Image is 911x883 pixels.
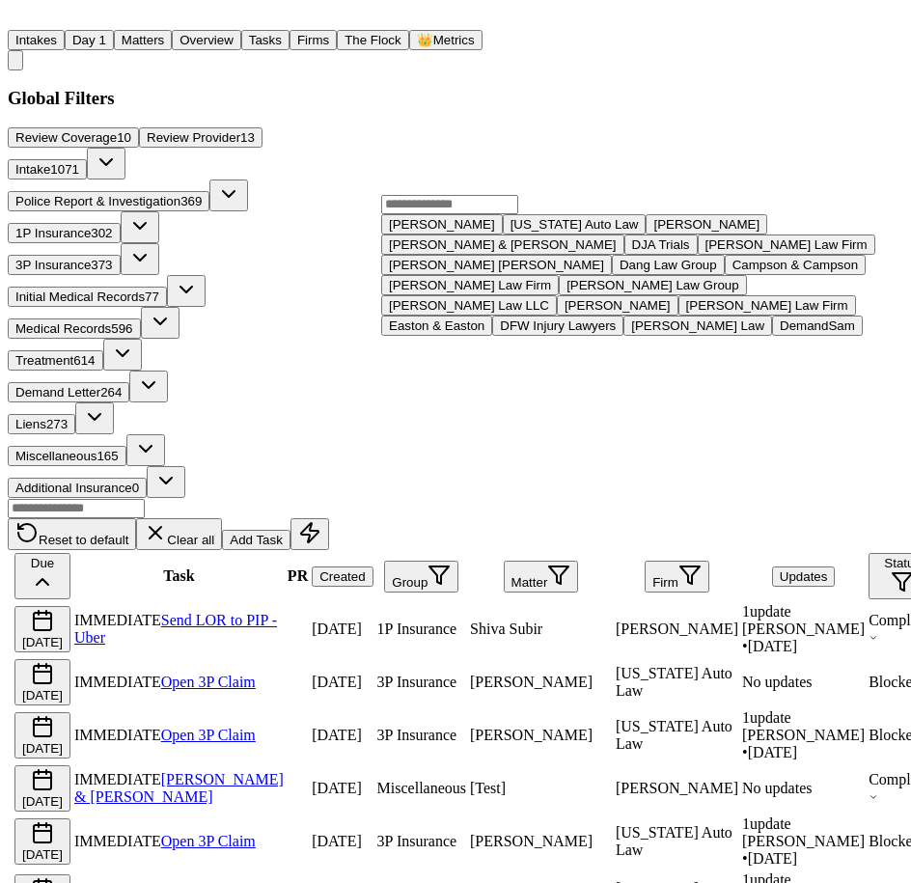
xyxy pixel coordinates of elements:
[389,217,495,232] div: [PERSON_NAME]
[780,318,855,333] div: DemandSam
[389,237,617,252] div: [PERSON_NAME] & [PERSON_NAME]
[645,561,709,593] button: Firm
[653,217,759,232] div: [PERSON_NAME]
[705,237,868,252] div: [PERSON_NAME] Law Firm
[381,194,911,336] div: Firm
[686,298,848,313] div: [PERSON_NAME] Law Firm
[620,258,717,272] div: Dang Law Group
[389,318,484,333] div: Easton & Easton
[389,298,549,313] div: [PERSON_NAME] Law LLC
[631,318,764,333] div: [PERSON_NAME] Law
[632,237,690,252] div: DJA Trials
[566,278,739,292] div: [PERSON_NAME] Law Group
[565,298,671,313] div: [PERSON_NAME]
[389,278,551,292] div: [PERSON_NAME] Law Firm
[511,217,639,232] div: [US_STATE] Auto Law
[500,318,616,333] div: DFW Injury Lawyers
[732,258,858,272] div: Campson & Campson
[389,258,604,272] div: [PERSON_NAME] [PERSON_NAME]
